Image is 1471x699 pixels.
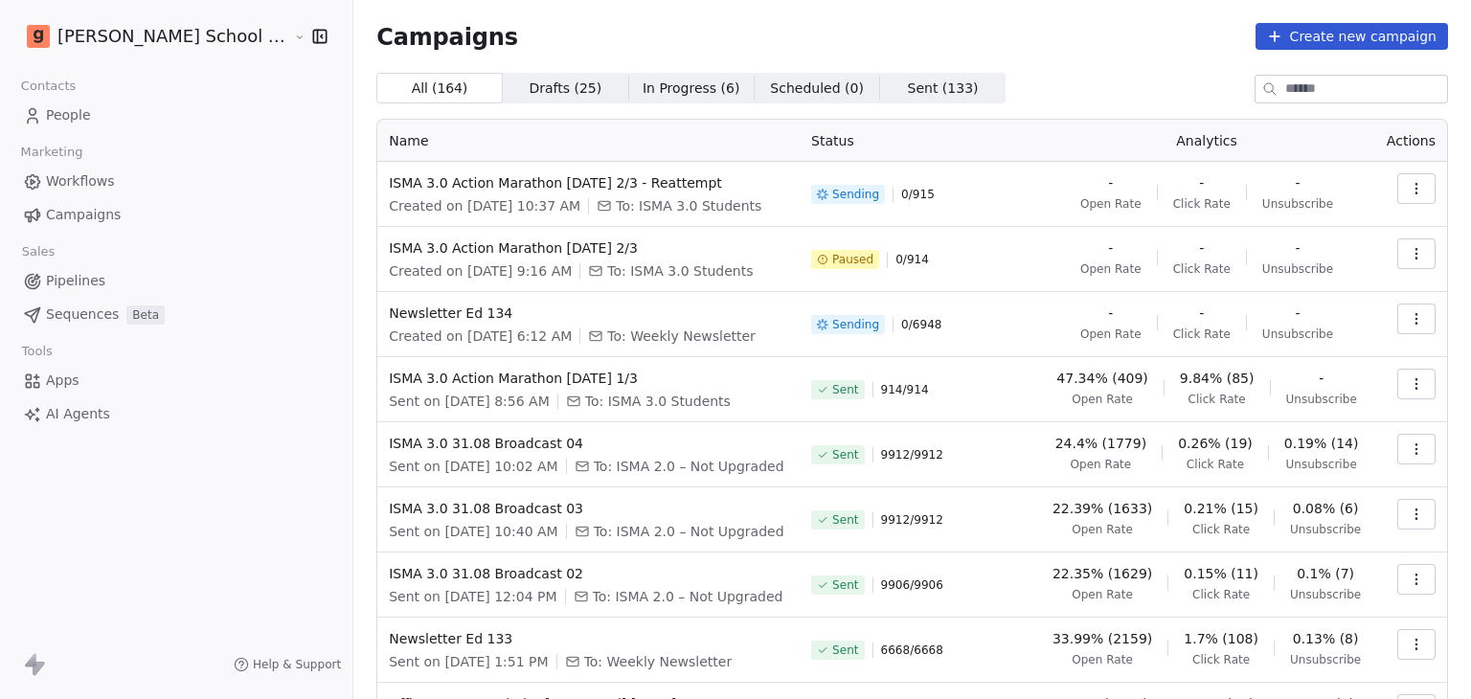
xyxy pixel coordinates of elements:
[594,522,784,541] span: To: ISMA 2.0 – Not Upgraded
[15,100,337,131] a: People
[1080,261,1142,277] span: Open Rate
[1108,238,1113,258] span: -
[770,79,864,99] span: Scheduled ( 0 )
[12,138,91,167] span: Marketing
[832,447,858,462] span: Sent
[1052,499,1152,518] span: 22.39% (1633)
[389,304,788,323] span: Newsletter Ed 134
[13,237,63,266] span: Sales
[1199,173,1204,192] span: -
[901,317,941,332] span: 0 / 6948
[1187,457,1244,472] span: Click Rate
[46,304,119,325] span: Sequences
[832,317,879,332] span: Sending
[46,171,115,192] span: Workflows
[13,337,60,366] span: Tools
[1286,392,1357,407] span: Unsubscribe
[1039,120,1374,162] th: Analytics
[15,166,337,197] a: Workflows
[1072,587,1133,602] span: Open Rate
[881,643,943,658] span: 6668 / 6668
[832,512,858,528] span: Sent
[46,371,79,391] span: Apps
[1108,304,1113,323] span: -
[832,643,858,658] span: Sent
[607,261,753,281] span: To: ISMA 3.0 Students
[377,120,800,162] th: Name
[389,369,788,388] span: ISMA 3.0 Action Marathon [DATE] 1/3
[12,72,84,101] span: Contacts
[1199,304,1204,323] span: -
[1290,587,1361,602] span: Unsubscribe
[1284,434,1359,453] span: 0.19% (14)
[389,238,788,258] span: ISMA 3.0 Action Marathon [DATE] 2/3
[901,187,935,202] span: 0 / 915
[389,327,572,346] span: Created on [DATE] 6:12 AM
[46,205,121,225] span: Campaigns
[1374,120,1447,162] th: Actions
[46,404,110,424] span: AI Agents
[253,657,341,672] span: Help & Support
[1295,304,1300,323] span: -
[1293,499,1359,518] span: 0.08% (6)
[529,79,601,99] span: Drafts ( 25 )
[1192,522,1250,537] span: Click Rate
[1052,564,1152,583] span: 22.35% (1629)
[1262,196,1333,212] span: Unsubscribe
[1056,369,1147,388] span: 47.34% (409)
[46,271,105,291] span: Pipelines
[27,25,50,48] img: Goela%20School%20Logos%20(4).png
[1071,457,1132,472] span: Open Rate
[1052,629,1152,648] span: 33.99% (2159)
[1192,652,1250,667] span: Click Rate
[1290,652,1361,667] span: Unsubscribe
[1285,457,1356,472] span: Unsubscribe
[15,299,337,330] a: SequencesBeta
[1188,392,1246,407] span: Click Rate
[1262,261,1333,277] span: Unsubscribe
[389,587,556,606] span: Sent on [DATE] 12:04 PM
[389,261,572,281] span: Created on [DATE] 9:16 AM
[1072,652,1133,667] span: Open Rate
[389,457,557,476] span: Sent on [DATE] 10:02 AM
[881,447,943,462] span: 9912 / 9912
[1256,23,1448,50] button: Create new campaign
[15,265,337,297] a: Pipelines
[389,173,788,192] span: ISMA 3.0 Action Marathon [DATE] 2/3 - Reattempt
[1080,327,1142,342] span: Open Rate
[800,120,1039,162] th: Status
[389,564,788,583] span: ISMA 3.0 31.08 Broadcast 02
[1290,522,1361,537] span: Unsubscribe
[1178,434,1253,453] span: 0.26% (19)
[389,392,550,411] span: Sent on [DATE] 8:56 AM
[1055,434,1146,453] span: 24.4% (1779)
[594,457,784,476] span: To: ISMA 2.0 – Not Upgraded
[908,79,979,99] span: Sent ( 133 )
[832,382,858,397] span: Sent
[1319,369,1324,388] span: -
[881,512,943,528] span: 9912 / 9912
[46,105,91,125] span: People
[1192,587,1250,602] span: Click Rate
[1295,173,1300,192] span: -
[234,657,341,672] a: Help & Support
[593,587,783,606] span: To: ISMA 2.0 – Not Upgraded
[584,652,733,671] span: To: Weekly Newsletter
[126,305,165,325] span: Beta
[1108,173,1113,192] span: -
[389,196,580,215] span: Created on [DATE] 10:37 AM
[1072,522,1133,537] span: Open Rate
[1173,261,1231,277] span: Click Rate
[389,652,548,671] span: Sent on [DATE] 1:51 PM
[1199,238,1204,258] span: -
[895,252,929,267] span: 0 / 914
[1173,327,1231,342] span: Click Rate
[15,199,337,231] a: Campaigns
[1180,369,1255,388] span: 9.84% (85)
[1184,564,1258,583] span: 0.15% (11)
[1184,499,1258,518] span: 0.21% (15)
[1080,196,1142,212] span: Open Rate
[881,577,943,593] span: 9906 / 9906
[832,577,858,593] span: Sent
[1293,629,1359,648] span: 0.13% (8)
